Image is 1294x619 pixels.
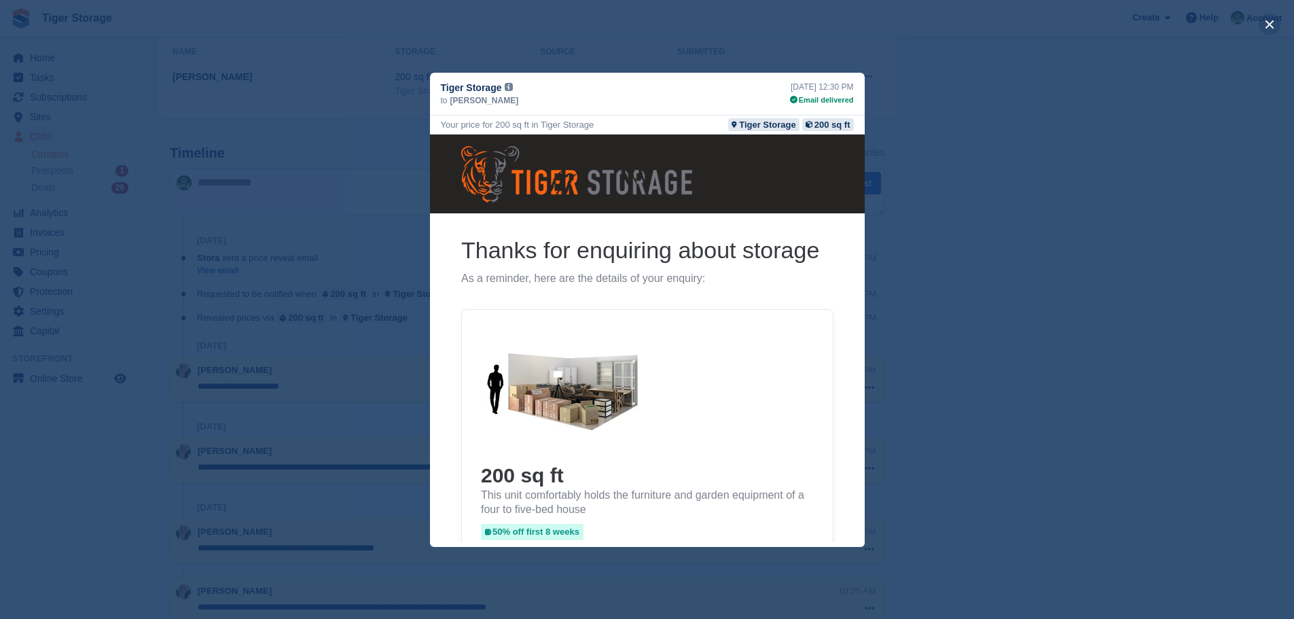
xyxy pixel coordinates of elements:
[739,118,796,131] div: Tiger Storage
[51,194,214,317] img: 200 sq ft
[441,94,448,107] span: to
[450,94,519,107] span: [PERSON_NAME]
[728,118,799,131] a: Tiger Storage
[31,12,262,68] img: Tiger Storage Logo
[790,81,854,93] div: [DATE] 12:30 PM
[814,118,850,131] div: 200 sq ft
[31,101,403,130] h1: Thanks for enquiring about storage
[505,83,513,91] img: icon-info-grey-7440780725fd019a000dd9b08b2336e03edf1995a4989e88bcd33f0948082b44.svg
[51,389,154,406] span: 50% off first 8 weeks
[441,118,594,131] div: Your price for 200 sq ft in Tiger Storage
[1259,14,1280,35] button: close
[51,354,384,383] p: This unit comfortably holds the furniture and garden equipment of a four to five-bed house
[802,118,854,131] a: 200 sq ft
[31,137,403,152] p: As a reminder, here are the details of your enquiry:
[441,81,502,94] span: Tiger Storage
[790,94,854,106] div: Email delivered
[51,328,384,354] h2: 200 sq ft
